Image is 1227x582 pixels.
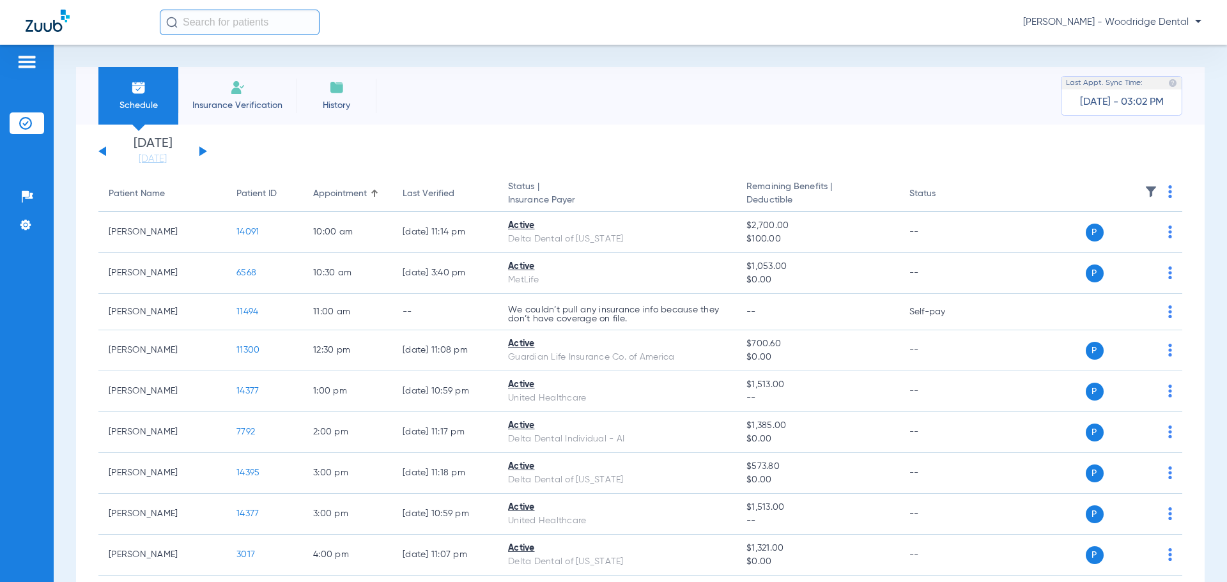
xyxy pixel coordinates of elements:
[236,307,258,316] span: 11494
[392,253,498,294] td: [DATE] 3:40 PM
[303,212,392,253] td: 10:00 AM
[508,351,726,364] div: Guardian Life Insurance Co. of America
[392,212,498,253] td: [DATE] 11:14 PM
[98,253,226,294] td: [PERSON_NAME]
[746,392,888,405] span: --
[392,294,498,330] td: --
[1168,385,1172,397] img: group-dot-blue.svg
[1168,466,1172,479] img: group-dot-blue.svg
[508,555,726,569] div: Delta Dental of [US_STATE]
[303,253,392,294] td: 10:30 AM
[98,371,226,412] td: [PERSON_NAME]
[746,233,888,246] span: $100.00
[109,187,216,201] div: Patient Name
[236,387,259,395] span: 14377
[98,412,226,453] td: [PERSON_NAME]
[746,473,888,487] span: $0.00
[236,187,293,201] div: Patient ID
[899,212,985,253] td: --
[160,10,320,35] input: Search for patients
[26,10,70,32] img: Zuub Logo
[746,419,888,433] span: $1,385.00
[746,378,888,392] span: $1,513.00
[313,187,367,201] div: Appointment
[498,176,736,212] th: Status |
[508,219,726,233] div: Active
[899,294,985,330] td: Self-pay
[508,392,726,405] div: United Healthcare
[899,412,985,453] td: --
[1086,464,1104,482] span: P
[329,80,344,95] img: History
[736,176,899,212] th: Remaining Benefits |
[1086,342,1104,360] span: P
[899,535,985,576] td: --
[508,233,726,246] div: Delta Dental of [US_STATE]
[392,453,498,494] td: [DATE] 11:18 PM
[899,453,985,494] td: --
[236,227,259,236] span: 14091
[508,194,726,207] span: Insurance Payer
[236,509,259,518] span: 14377
[303,412,392,453] td: 2:00 PM
[746,273,888,287] span: $0.00
[746,555,888,569] span: $0.00
[1066,77,1143,89] span: Last Appt. Sync Time:
[392,535,498,576] td: [DATE] 11:07 PM
[508,260,726,273] div: Active
[1168,305,1172,318] img: group-dot-blue.svg
[392,330,498,371] td: [DATE] 11:08 PM
[746,307,756,316] span: --
[114,153,191,165] a: [DATE]
[303,294,392,330] td: 11:00 AM
[1086,546,1104,564] span: P
[17,54,37,70] img: hamburger-icon
[98,535,226,576] td: [PERSON_NAME]
[1168,344,1172,356] img: group-dot-blue.svg
[746,433,888,446] span: $0.00
[508,337,726,351] div: Active
[1168,266,1172,279] img: group-dot-blue.svg
[899,371,985,412] td: --
[1086,383,1104,401] span: P
[746,501,888,514] span: $1,513.00
[1168,548,1172,561] img: group-dot-blue.svg
[508,305,726,323] p: We couldn’t pull any insurance info because they don’t have coverage on file.
[98,294,226,330] td: [PERSON_NAME]
[508,473,726,487] div: Delta Dental of [US_STATE]
[98,212,226,253] td: [PERSON_NAME]
[1168,185,1172,198] img: group-dot-blue.svg
[236,268,256,277] span: 6568
[306,99,367,112] span: History
[392,412,498,453] td: [DATE] 11:17 PM
[303,494,392,535] td: 3:00 PM
[899,253,985,294] td: --
[188,99,287,112] span: Insurance Verification
[303,535,392,576] td: 4:00 PM
[1168,507,1172,520] img: group-dot-blue.svg
[1145,185,1157,198] img: filter.svg
[508,378,726,392] div: Active
[1086,264,1104,282] span: P
[230,80,245,95] img: Manual Insurance Verification
[236,346,259,355] span: 11300
[131,80,146,95] img: Schedule
[1086,505,1104,523] span: P
[1168,425,1172,438] img: group-dot-blue.svg
[508,433,726,446] div: Delta Dental Individual - AI
[1086,424,1104,441] span: P
[1080,96,1164,109] span: [DATE] - 03:02 PM
[1168,79,1177,88] img: last sync help info
[236,427,255,436] span: 7792
[746,460,888,473] span: $573.80
[1086,224,1104,241] span: P
[392,494,498,535] td: [DATE] 10:59 PM
[1023,16,1201,29] span: [PERSON_NAME] - Woodridge Dental
[508,514,726,528] div: United Healthcare
[303,453,392,494] td: 3:00 PM
[236,550,255,559] span: 3017
[899,494,985,535] td: --
[108,99,169,112] span: Schedule
[746,337,888,351] span: $700.60
[114,137,191,165] li: [DATE]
